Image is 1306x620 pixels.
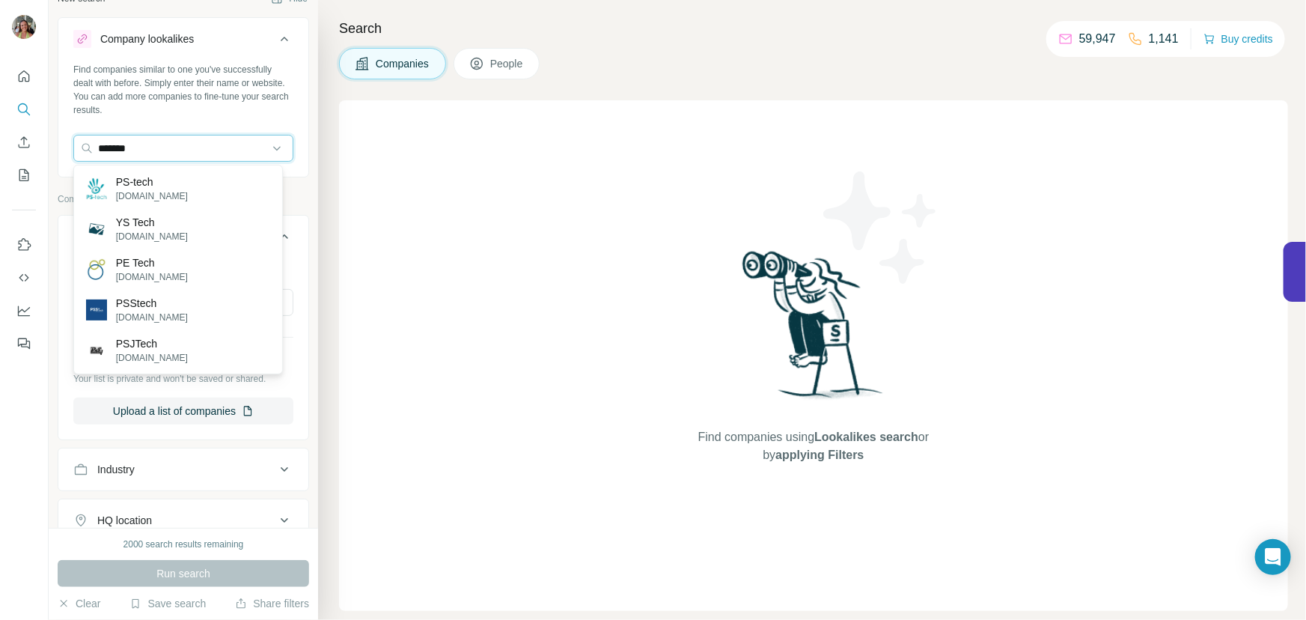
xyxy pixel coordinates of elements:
div: Company lookalikes [100,31,194,46]
img: PSJTech [86,340,107,361]
div: Find companies similar to one you've successfully dealt with before. Simply enter their name or w... [73,63,293,117]
img: PS-tech [86,178,107,199]
p: [DOMAIN_NAME] [116,351,188,365]
button: Dashboard [12,297,36,324]
button: Buy credits [1203,28,1273,49]
span: Lookalikes search [814,431,918,443]
button: Quick start [12,63,36,90]
p: Company information [58,192,309,206]
button: Company lookalikes [58,21,308,63]
button: Feedback [12,330,36,357]
p: [DOMAIN_NAME] [116,311,188,324]
img: PSStech [86,300,107,320]
button: My lists [12,162,36,189]
img: Surfe Illustration - Stars [814,160,948,295]
span: Find companies using or by [694,428,933,464]
p: YS Tech [116,215,188,230]
span: People [490,56,525,71]
p: [DOMAIN_NAME] [116,230,188,243]
p: PSJTech [116,336,188,351]
img: Surfe Illustration - Woman searching with binoculars [736,247,891,414]
p: 1,141 [1149,30,1179,48]
div: Open Intercom Messenger [1255,539,1291,575]
button: Search [12,96,36,123]
span: Companies [376,56,430,71]
button: Enrich CSV [12,129,36,156]
p: 59,947 [1079,30,1116,48]
p: [DOMAIN_NAME] [116,189,188,203]
button: Share filters [235,596,309,611]
button: Use Surfe on LinkedIn [12,231,36,258]
h4: Search [339,18,1288,39]
button: Save search [129,596,206,611]
p: PS-tech [116,174,188,189]
div: HQ location [97,513,152,528]
img: Avatar [12,15,36,39]
p: Your list is private and won't be saved or shared. [73,372,293,386]
button: Use Surfe API [12,264,36,291]
div: 2000 search results remaining [123,538,244,551]
button: HQ location [58,502,308,538]
img: PE Tech [86,259,107,280]
img: YS Tech [86,219,107,240]
p: PSStech [116,296,188,311]
div: Industry [97,462,135,477]
button: Upload a list of companies [73,398,293,425]
p: [DOMAIN_NAME] [116,270,188,284]
span: applying Filters [775,449,864,461]
button: Company [58,219,308,261]
button: Clear [58,596,100,611]
p: PE Tech [116,255,188,270]
button: Industry [58,452,308,487]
